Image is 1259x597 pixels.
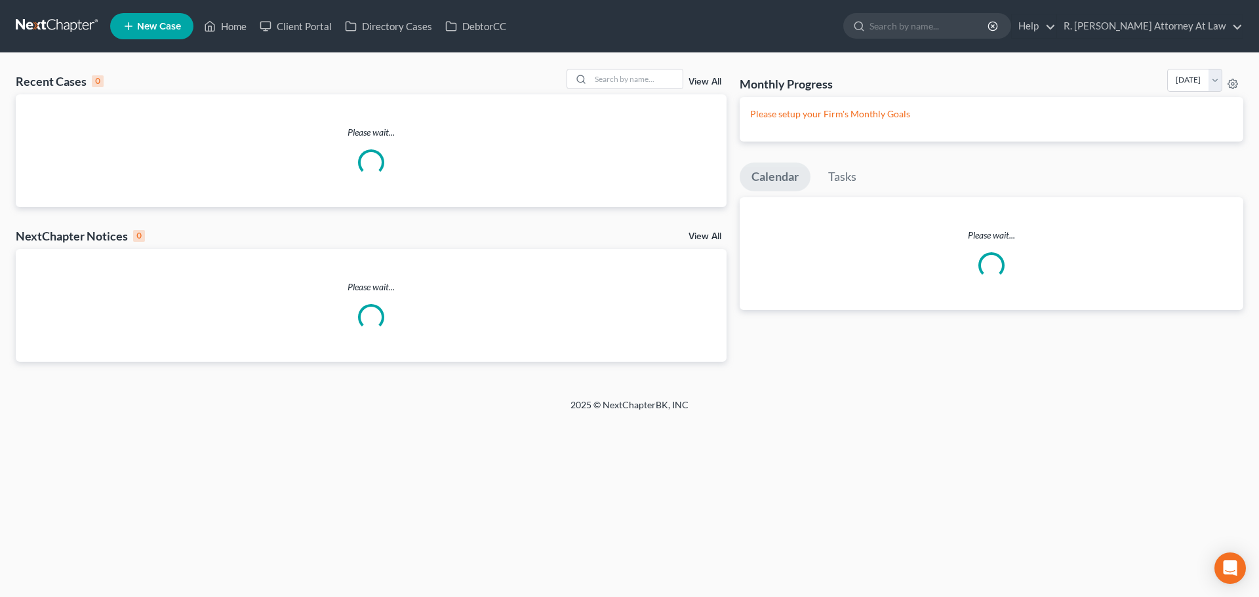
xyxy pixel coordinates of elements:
[750,107,1233,121] p: Please setup your Firm's Monthly Goals
[1012,14,1056,38] a: Help
[689,77,721,87] a: View All
[92,75,104,87] div: 0
[1214,552,1246,584] div: Open Intercom Messenger
[133,230,145,242] div: 0
[338,14,439,38] a: Directory Cases
[137,22,181,31] span: New Case
[591,69,683,88] input: Search by name...
[16,228,145,244] div: NextChapter Notices
[16,73,104,89] div: Recent Cases
[439,14,513,38] a: DebtorCC
[740,163,810,191] a: Calendar
[16,126,727,139] p: Please wait...
[816,163,868,191] a: Tasks
[256,398,1003,422] div: 2025 © NextChapterBK, INC
[740,76,833,92] h3: Monthly Progress
[253,14,338,38] a: Client Portal
[197,14,253,38] a: Home
[1057,14,1243,38] a: R. [PERSON_NAME] Attorney At Law
[689,232,721,241] a: View All
[740,229,1243,242] p: Please wait...
[869,14,989,38] input: Search by name...
[16,280,727,294] p: Please wait...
